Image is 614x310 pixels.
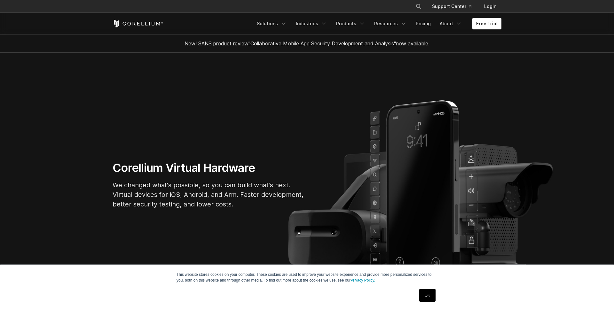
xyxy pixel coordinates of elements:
a: Solutions [253,18,291,29]
div: Navigation Menu [253,18,501,29]
div: Navigation Menu [408,1,501,12]
p: This website stores cookies on your computer. These cookies are used to improve your website expe... [177,272,437,283]
a: Support Center [427,1,476,12]
a: Privacy Policy. [350,278,375,283]
a: OK [419,289,436,302]
button: Search [413,1,424,12]
a: "Collaborative Mobile App Security Development and Analysis" [248,40,396,47]
p: We changed what's possible, so you can build what's next. Virtual devices for iOS, Android, and A... [113,180,304,209]
a: Login [479,1,501,12]
a: Free Trial [472,18,501,29]
a: Industries [292,18,331,29]
a: Corellium Home [113,20,163,27]
span: New! SANS product review now available. [185,40,429,47]
a: About [436,18,466,29]
a: Pricing [412,18,435,29]
a: Resources [370,18,411,29]
h1: Corellium Virtual Hardware [113,161,304,175]
a: Products [332,18,369,29]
